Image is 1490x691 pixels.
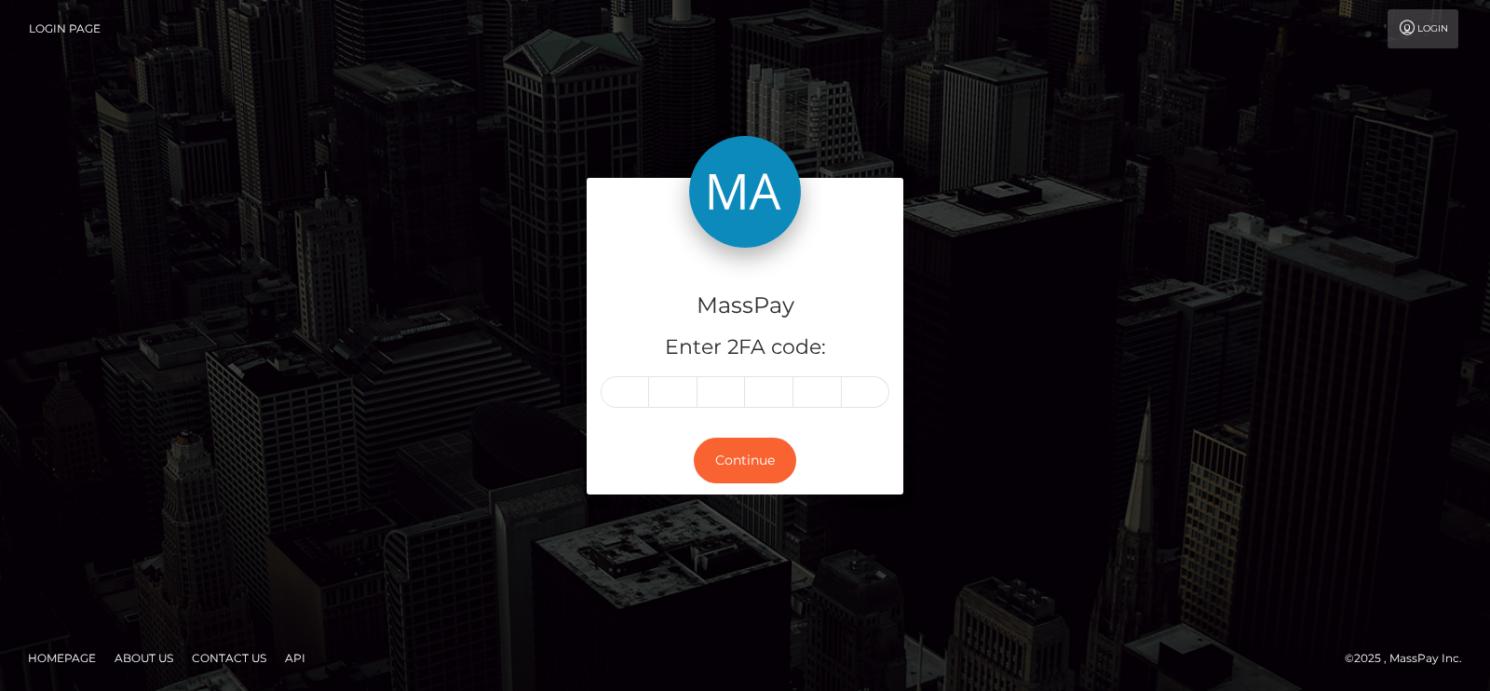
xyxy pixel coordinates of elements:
[694,438,796,483] button: Continue
[20,644,103,672] a: Homepage
[107,644,181,672] a: About Us
[29,9,101,48] a: Login Page
[601,333,889,362] h5: Enter 2FA code:
[689,136,801,248] img: MassPay
[1388,9,1458,48] a: Login
[1345,648,1476,669] div: © 2025 , MassPay Inc.
[184,644,274,672] a: Contact Us
[601,290,889,322] h4: MassPay
[278,644,313,672] a: API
